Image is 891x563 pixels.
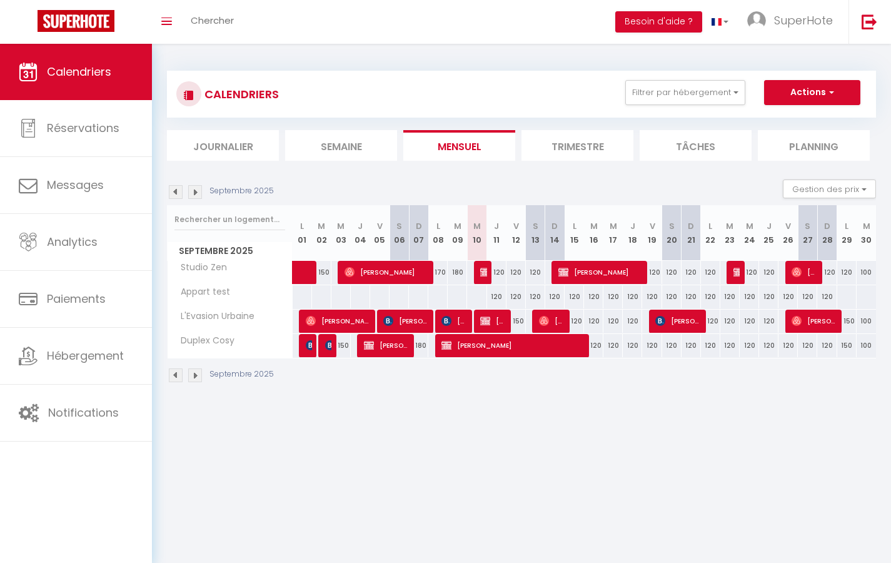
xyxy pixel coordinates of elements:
button: Actions [764,80,860,105]
div: 120 [584,285,603,308]
span: Réservations [47,120,119,136]
div: 120 [778,285,798,308]
div: 120 [759,285,778,308]
span: [PERSON_NAME] [441,333,583,357]
abbr: S [805,220,810,232]
div: 120 [701,261,720,284]
div: 120 [740,261,759,284]
th: 25 [759,205,778,261]
span: [PERSON_NAME] [655,309,700,333]
span: [PERSON_NAME] [733,260,740,284]
span: Paiements [47,291,106,307]
li: Tâches [640,130,752,161]
span: [PERSON_NAME] [345,260,428,284]
abbr: M [610,220,617,232]
div: 120 [701,334,720,357]
abbr: D [824,220,830,232]
h3: CALENDRIERS [201,80,279,108]
span: Duplex Cosy [169,334,238,348]
button: Ouvrir le widget de chat LiveChat [10,5,48,43]
abbr: V [785,220,791,232]
th: 07 [409,205,428,261]
div: 120 [817,285,837,308]
th: 13 [526,205,545,261]
abbr: M [863,220,870,232]
div: 120 [623,285,642,308]
p: Septembre 2025 [209,185,274,197]
div: 120 [682,261,701,284]
div: 120 [603,310,623,333]
span: [PERSON_NAME] [792,260,817,284]
li: Trimestre [521,130,633,161]
div: 150 [506,310,526,333]
th: 22 [701,205,720,261]
th: 12 [506,205,526,261]
span: Septembre 2025 [168,242,292,260]
span: [PERSON_NAME] [325,333,331,357]
div: 120 [506,285,526,308]
abbr: L [845,220,848,232]
abbr: J [630,220,635,232]
div: 120 [584,310,603,333]
span: Messages [47,177,104,193]
abbr: V [377,220,383,232]
th: 26 [778,205,798,261]
th: 30 [857,205,876,261]
th: 06 [390,205,409,261]
abbr: L [300,220,304,232]
span: [PERSON_NAME] [441,309,467,333]
div: 120 [662,334,682,357]
abbr: J [767,220,772,232]
span: Notifications [48,405,119,420]
div: 120 [701,310,720,333]
th: 28 [817,205,837,261]
div: 120 [642,285,662,308]
div: 170 [428,261,448,284]
div: 100 [857,334,876,357]
div: 120 [740,334,759,357]
th: 21 [682,205,701,261]
div: 120 [701,285,720,308]
th: 04 [351,205,370,261]
span: L'Evasion Urbaine [169,310,258,323]
div: 100 [857,261,876,284]
th: 16 [584,205,603,261]
div: 180 [409,334,428,357]
span: Appart test [169,285,233,299]
th: 11 [487,205,506,261]
div: 120 [817,334,837,357]
div: 120 [603,285,623,308]
abbr: L [436,220,440,232]
div: 120 [759,334,778,357]
div: 120 [526,261,545,284]
abbr: M [726,220,733,232]
button: Besoin d'aide ? [615,11,702,33]
span: Chercher [191,14,234,27]
abbr: V [650,220,655,232]
span: Studio Zen [169,261,230,275]
abbr: M [590,220,598,232]
abbr: L [708,220,712,232]
input: Rechercher un logement... [174,208,285,231]
th: 08 [428,205,448,261]
abbr: S [396,220,402,232]
img: ... [747,11,766,30]
abbr: V [513,220,519,232]
div: 120 [720,310,740,333]
th: 05 [370,205,390,261]
th: 20 [662,205,682,261]
div: 120 [487,285,506,308]
div: 120 [603,334,623,357]
span: SuperHote [774,13,833,28]
th: 14 [545,205,565,261]
abbr: S [669,220,675,232]
span: Analytics [47,234,98,250]
li: Semaine [285,130,397,161]
th: 15 [565,205,584,261]
li: Journalier [167,130,279,161]
abbr: S [533,220,538,232]
th: 09 [448,205,467,261]
abbr: M [454,220,461,232]
span: [PERSON_NAME] [558,260,642,284]
div: 120 [682,334,701,357]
